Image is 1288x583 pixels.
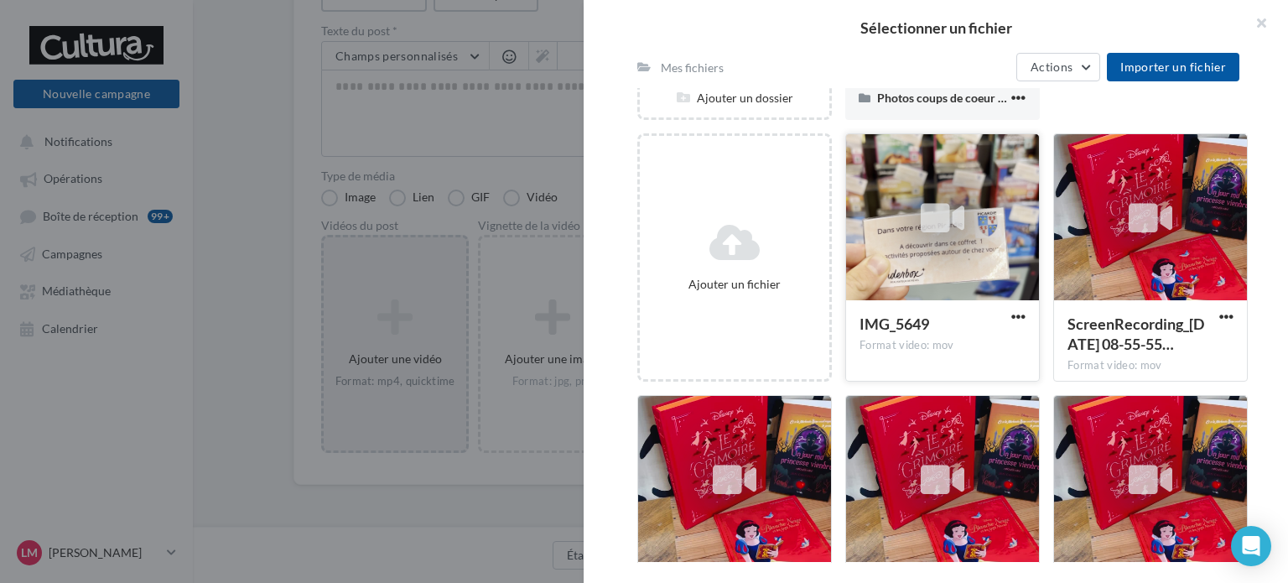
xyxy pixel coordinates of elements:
[661,60,724,76] div: Mes fichiers
[647,276,823,293] div: Ajouter un fichier
[1067,358,1233,373] div: Format video: mov
[860,315,929,333] span: IMG_5649
[610,20,1261,35] h2: Sélectionner un fichier
[640,90,829,107] div: Ajouter un dossier
[877,91,1052,105] span: Photos coups de coeur calendrier
[1067,315,1204,353] span: ScreenRecording_07-25-2025 08-55-55_1
[1016,53,1100,81] button: Actions
[1231,526,1271,566] div: Open Intercom Messenger
[1031,60,1072,74] span: Actions
[1107,53,1239,81] button: Importer un fichier
[860,338,1026,353] div: Format video: mov
[1120,60,1226,74] span: Importer un fichier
